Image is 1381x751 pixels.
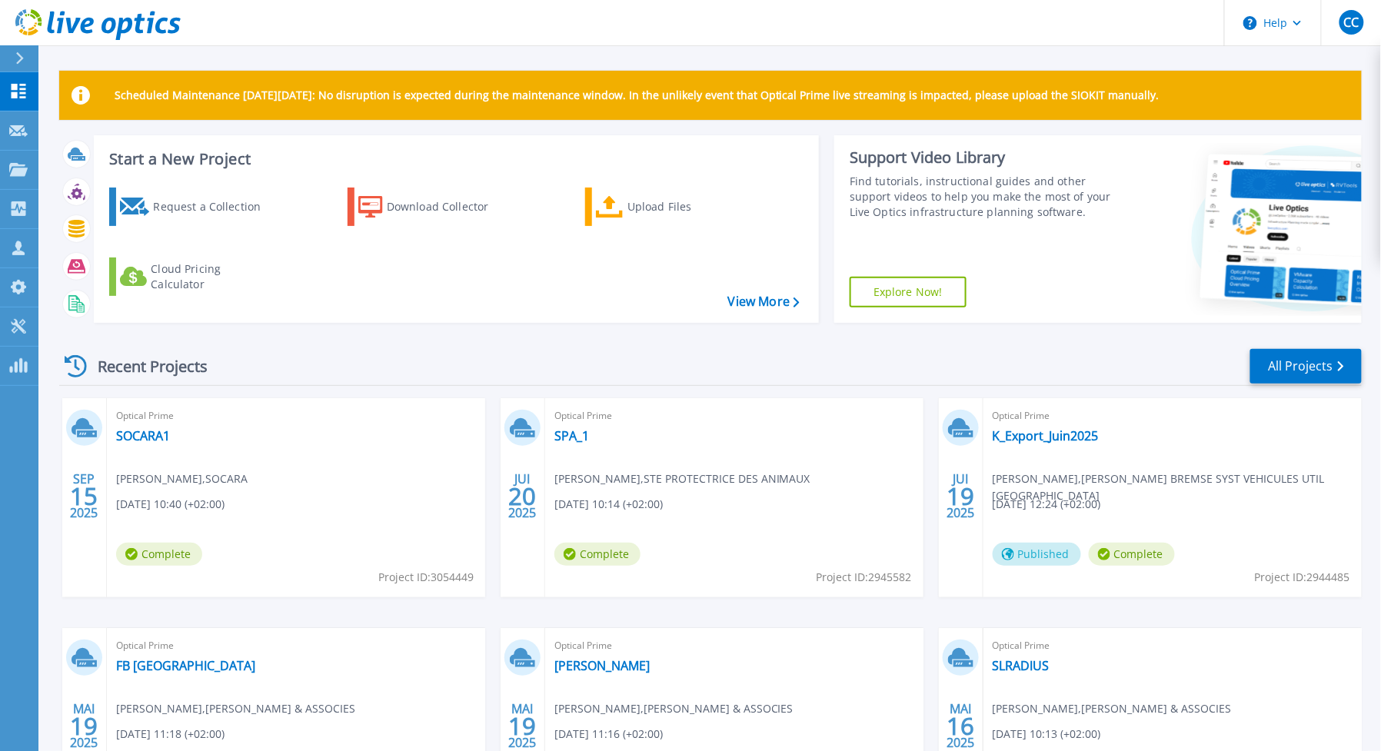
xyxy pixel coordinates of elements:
span: Complete [1089,543,1175,566]
a: SLRADIUS [993,658,1050,673]
span: [DATE] 11:18 (+02:00) [116,726,225,743]
h3: Start a New Project [109,151,799,168]
div: SEP 2025 [69,468,98,524]
a: Upload Files [585,188,757,226]
span: [PERSON_NAME] , [PERSON_NAME] & ASSOCIES [116,700,355,717]
a: SPA_1 [554,428,589,444]
span: [DATE] 10:13 (+02:00) [993,726,1101,743]
span: [DATE] 12:24 (+02:00) [993,496,1101,513]
span: 20 [508,490,536,503]
span: Optical Prime [116,407,476,424]
a: Explore Now! [850,277,967,307]
div: Download Collector [387,191,510,222]
div: Find tutorials, instructional guides and other support videos to help you make the most of your L... [850,174,1117,220]
div: JUI 2025 [946,468,975,524]
span: 19 [947,490,974,503]
span: Project ID: 3054449 [378,569,474,586]
span: [DATE] 11:16 (+02:00) [554,726,663,743]
span: Optical Prime [554,407,914,424]
span: Complete [554,543,641,566]
span: Complete [116,543,202,566]
span: Project ID: 2944485 [1255,569,1350,586]
a: SOCARA1 [116,428,170,444]
a: Cloud Pricing Calculator [109,258,281,296]
span: 19 [70,719,98,733]
span: Optical Prime [554,637,914,654]
a: View More [728,294,800,309]
span: [PERSON_NAME] , [PERSON_NAME] BREMSE SYST VEHICULES UTIL [GEOGRAPHIC_DATA] [993,470,1362,504]
div: Request a Collection [153,191,276,222]
div: JUI 2025 [507,468,537,524]
span: Project ID: 2945582 [817,569,912,586]
span: Published [993,543,1081,566]
a: Request a Collection [109,188,281,226]
span: [PERSON_NAME] , SOCARA [116,470,248,487]
span: 19 [508,719,536,733]
span: Optical Prime [993,637,1353,654]
div: Upload Files [627,191,750,222]
span: CC [1343,16,1359,28]
span: [PERSON_NAME] , [PERSON_NAME] & ASSOCIES [993,700,1232,717]
span: 16 [947,719,974,733]
a: Download Collector [348,188,519,226]
a: K_Export_Juin2025 [993,428,1099,444]
span: Optical Prime [116,637,476,654]
a: FB [GEOGRAPHIC_DATA] [116,658,255,673]
span: [DATE] 10:14 (+02:00) [554,496,663,513]
span: [PERSON_NAME] , STE PROTECTRICE DES ANIMAUX [554,470,810,487]
span: 15 [70,490,98,503]
a: All Projects [1250,349,1362,384]
span: [DATE] 10:40 (+02:00) [116,496,225,513]
div: Support Video Library [850,148,1117,168]
div: Recent Projects [59,347,228,385]
span: [PERSON_NAME] , [PERSON_NAME] & ASSOCIES [554,700,794,717]
a: [PERSON_NAME] [554,658,650,673]
p: Scheduled Maintenance [DATE][DATE]: No disruption is expected during the maintenance window. In t... [115,89,1160,101]
span: Optical Prime [993,407,1353,424]
div: Cloud Pricing Calculator [151,261,274,292]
